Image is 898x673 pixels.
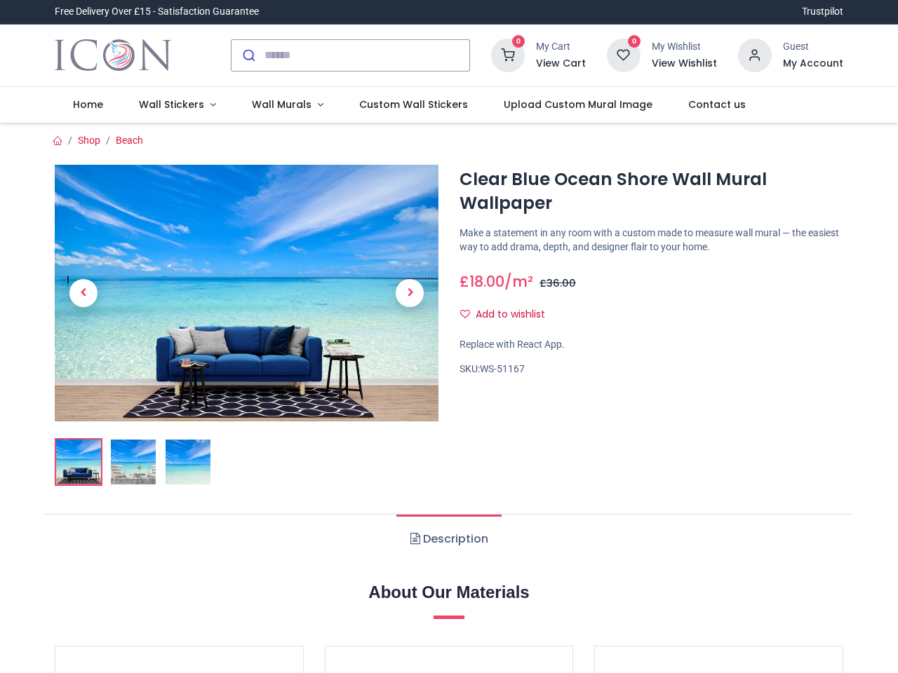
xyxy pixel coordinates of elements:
a: Next [381,203,438,383]
span: £ [460,271,504,292]
h1: Clear Blue Ocean Shore Wall Mural Wallpaper [460,168,843,216]
span: Previous [69,279,98,307]
a: 0 [491,48,525,60]
span: /m² [504,271,533,292]
a: My Account [783,57,843,71]
span: WS-51167 [480,363,525,374]
p: Make a statement in any room with a custom made to measure wall mural — the easiest way to add dr... [460,226,843,254]
a: Description [396,515,501,564]
img: Clear Blue Ocean Shore Wall Mural Wallpaper [56,440,101,484]
span: Wall Murals [252,97,311,111]
span: Wall Stickers [139,97,204,111]
span: Custom Wall Stickers [359,97,468,111]
a: View Cart [536,57,586,71]
sup: 0 [512,35,525,48]
a: View Wishlist [652,57,717,71]
a: Previous [55,203,112,383]
span: Contact us [688,97,746,111]
span: 36.00 [547,276,576,290]
button: Add to wishlistAdd to wishlist [460,303,557,327]
div: SKU: [460,362,843,376]
span: Upload Custom Mural Image [504,97,652,111]
a: Beach [116,135,143,146]
img: Clear Blue Ocean Shore Wall Mural Wallpaper [55,165,438,421]
div: My Wishlist [652,40,717,54]
img: Icon Wall Stickers [55,36,170,75]
span: £ [540,276,576,290]
i: Add to wishlist [460,309,470,319]
img: WS-51167-02 [111,440,156,484]
h2: About Our Materials [55,580,843,604]
div: My Cart [536,40,586,54]
a: Wall Murals [234,87,341,123]
a: Trustpilot [802,5,843,19]
div: Free Delivery Over £15 - Satisfaction Guarantee [55,5,259,19]
a: Shop [78,135,100,146]
button: Submit [232,40,264,71]
img: WS-51167-03 [166,440,210,484]
a: Wall Stickers [121,87,234,123]
span: 18.00 [469,271,504,292]
div: Replace with React App. [460,338,843,352]
a: 0 [607,48,641,60]
sup: 0 [628,35,641,48]
span: Next [396,279,424,307]
span: Home [73,97,103,111]
div: Guest [783,40,843,54]
a: Logo of Icon Wall Stickers [55,36,170,75]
